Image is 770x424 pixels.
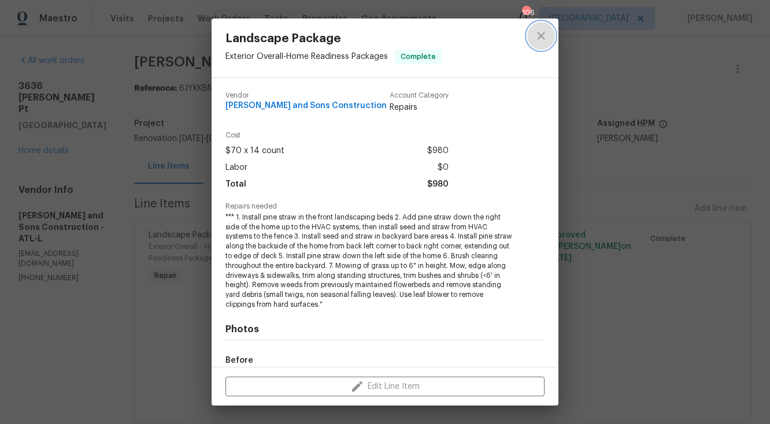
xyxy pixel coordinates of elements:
div: 106 [522,7,530,18]
span: $70 x 14 count [225,143,284,159]
span: Total [225,176,246,193]
span: *** 1. Install pine straw in the front landscaping beds 2. Add pine straw down the right side of ... [225,213,513,310]
span: [PERSON_NAME] and Sons Construction [225,102,387,110]
span: Exterior Overall - Home Readiness Packages [225,53,388,61]
span: Repairs [390,102,449,113]
span: Vendor [225,92,387,99]
span: $980 [427,176,449,193]
button: close [527,22,555,50]
span: $980 [427,143,449,159]
span: Landscape Package [225,32,442,45]
span: Account Category [390,92,449,99]
span: $0 [438,159,449,176]
span: Repairs needed [225,203,545,210]
span: Complete [396,51,440,62]
span: Cost [225,132,449,139]
span: Labor [225,159,247,176]
h4: Photos [225,323,545,335]
h5: Before [225,356,253,365]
